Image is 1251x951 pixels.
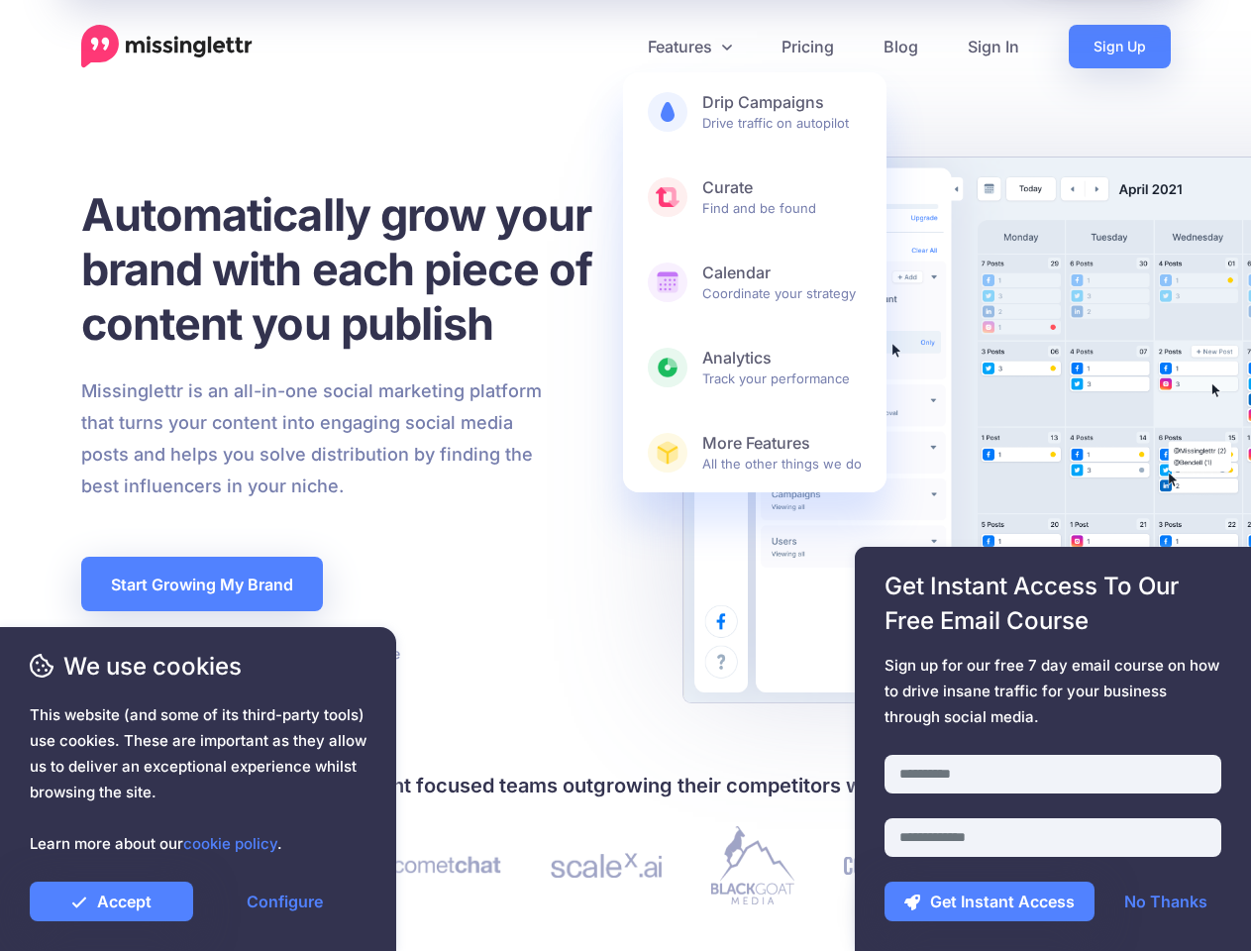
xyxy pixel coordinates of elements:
a: Pricing [757,25,859,68]
span: This website (and some of its third-party tools) use cookies. These are important as they allow u... [30,702,366,857]
span: Track your performance [702,348,862,387]
a: Drip CampaignsDrive traffic on autopilot [623,72,886,152]
a: Configure [203,882,366,921]
a: Sign Up [1069,25,1171,68]
span: All the other things we do [702,433,862,473]
a: AnalyticsTrack your performance [623,328,886,407]
span: Drive traffic on autopilot [702,92,862,132]
a: CurateFind and be found [623,158,886,237]
a: Sign In [943,25,1044,68]
a: CalendarCoordinate your strategy [623,243,886,322]
span: Find and be found [702,177,862,217]
a: More FeaturesAll the other things we do [623,413,886,492]
b: Analytics [702,348,862,369]
a: No Thanks [1104,882,1227,921]
b: Drip Campaigns [702,92,862,113]
h1: Automatically grow your brand with each piece of content you publish [81,187,641,351]
span: Get Instant Access To Our Free Email Course [885,569,1221,638]
a: Features [623,25,757,68]
p: Missinglettr is an all-in-one social marketing platform that turns your content into engaging soc... [81,375,543,502]
b: Calendar [702,263,862,283]
b: More Features [702,433,862,454]
a: cookie policy [183,834,277,853]
span: Coordinate your strategy [702,263,862,302]
div: Features [623,72,886,492]
span: Sign up for our free 7 day email course on how to drive insane traffic for your business through ... [885,653,1221,730]
a: Home [81,25,253,68]
span: We use cookies [30,649,366,684]
a: Blog [859,25,943,68]
h4: Join 30,000+ creators and content focused teams outgrowing their competitors with Missinglettr [81,770,1171,801]
b: Curate [702,177,862,198]
a: Start Growing My Brand [81,557,323,611]
button: Get Instant Access [885,882,1095,921]
a: Accept [30,882,193,921]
